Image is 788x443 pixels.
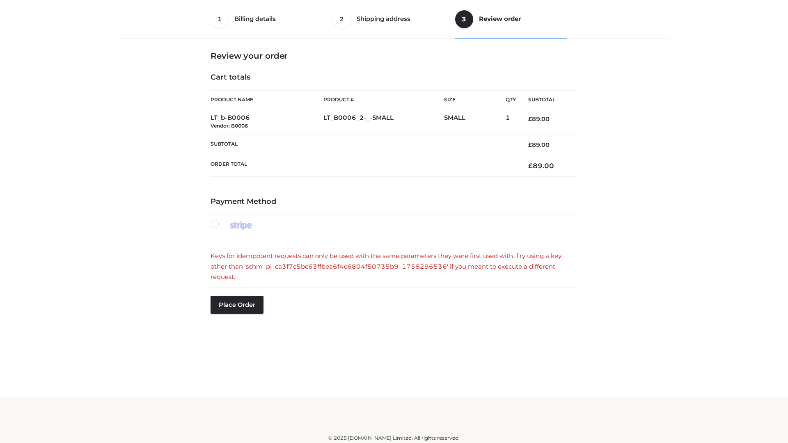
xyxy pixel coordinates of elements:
th: Product # [323,90,444,109]
span: £ [528,115,532,123]
span: £ [528,141,532,148]
button: Place order [211,296,263,314]
td: 1 [506,109,516,135]
th: Size [444,91,502,109]
th: Qty [506,90,516,109]
bdi: 89.00 [528,141,550,148]
bdi: 89.00 [528,115,550,123]
th: Subtotal [211,135,516,155]
bdi: 89.00 [528,162,554,170]
span: £ [528,162,533,170]
th: Product Name [211,90,323,109]
small: Vendor: B0006 [211,123,248,129]
h3: Review your order [211,51,577,61]
div: © 2025 [DOMAIN_NAME] Limited. All rights reserved. [122,434,666,442]
h4: Payment Method [211,197,577,206]
h4: Cart totals [211,73,577,82]
td: SMALL [444,109,506,135]
th: Order Total [211,155,516,177]
td: LT_B0006_2-_-SMALL [323,109,444,135]
td: LT_b-B0006 [211,109,323,135]
div: Keys for idempotent requests can only be used with the same parameters they were first used with.... [211,251,577,282]
th: Subtotal [516,91,577,109]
